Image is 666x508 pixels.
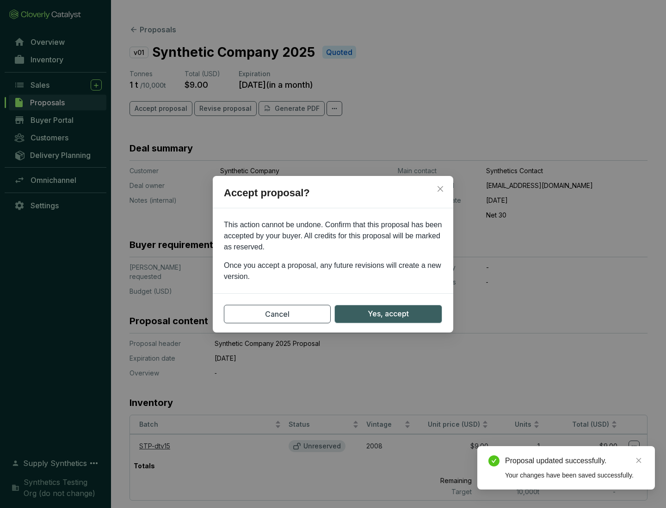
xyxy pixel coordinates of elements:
[635,457,642,464] span: close
[213,185,453,208] h2: Accept proposal?
[505,470,644,480] div: Your changes have been saved successfully.
[224,305,331,323] button: Cancel
[437,185,444,193] span: close
[334,305,442,323] button: Yes, accept
[224,219,442,253] p: This action cannot be undone. Confirm that this proposal has been accepted by your buyer. All cre...
[265,308,290,320] span: Cancel
[634,455,644,466] a: Close
[488,455,499,466] span: check-circle
[368,308,409,320] span: Yes, accept
[433,185,448,193] span: Close
[505,455,644,466] div: Proposal updated successfully.
[224,260,442,282] p: Once you accept a proposal, any future revisions will create a new version.
[433,181,448,196] button: Close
